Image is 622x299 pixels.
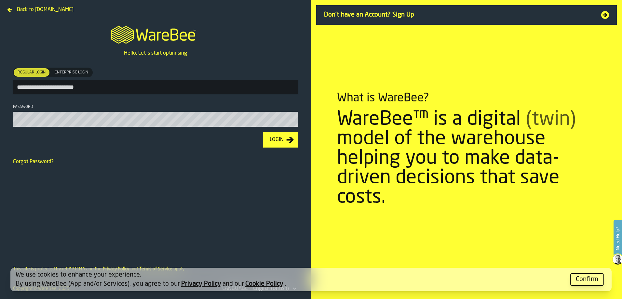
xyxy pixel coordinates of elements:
[263,132,298,148] button: button-Login
[124,49,187,57] p: Hello, Let`s start optimising
[267,136,286,144] div: Login
[614,220,621,257] label: Need Help?
[289,117,297,123] button: button-toolbar-Password
[16,270,565,289] div: We use cookies to enhance your experience. By using WareBee (App and/or Services), you agree to o...
[316,5,617,25] a: Don't have an Account? Sign Up
[576,275,598,284] div: Confirm
[13,105,298,127] label: button-toolbar-Password
[13,112,298,127] input: button-toolbar-Password
[10,268,612,291] div: alert-[object Object]
[13,68,50,77] label: button-switch-multi-Regular Login
[570,273,604,286] button: button-
[50,68,93,77] label: button-switch-multi-Enterprise Login
[324,10,593,19] span: Don't have an Account? Sign Up
[17,6,74,14] span: Back to [DOMAIN_NAME]
[15,70,48,75] span: Regular Login
[51,68,92,77] div: thumb
[337,92,429,105] div: What is WareBee?
[337,110,596,207] div: WareBee™ is a digital model of the warehouse helping you to make data-driven decisions that save ...
[13,80,298,94] input: button-toolbar-[object Object]
[245,281,283,287] a: Cookie Policy
[5,5,76,10] a: Back to [DOMAIN_NAME]
[14,68,49,77] div: thumb
[13,105,298,109] div: Password
[526,110,576,129] span: (twin)
[13,159,54,164] a: Forgot Password?
[105,18,206,49] a: logo-header
[181,281,221,287] a: Privacy Policy
[52,70,91,75] span: Enterprise Login
[13,68,298,94] label: button-toolbar-[object Object]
